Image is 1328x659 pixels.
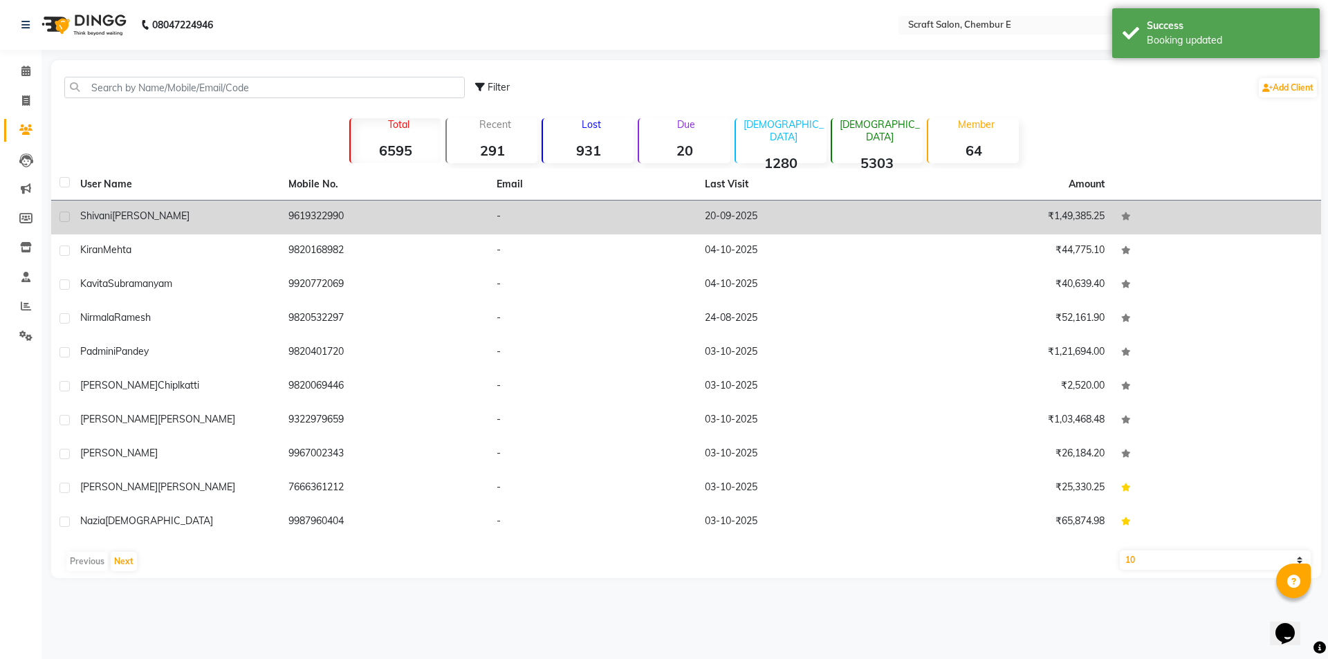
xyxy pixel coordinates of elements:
[697,336,905,370] td: 03-10-2025
[697,201,905,234] td: 20-09-2025
[280,268,488,302] td: 9920772069
[697,169,905,201] th: Last Visit
[543,142,634,159] strong: 931
[80,379,158,391] span: [PERSON_NAME]
[905,234,1113,268] td: ₹44,775.10
[488,201,697,234] td: -
[80,413,158,425] span: [PERSON_NAME]
[488,169,697,201] th: Email
[280,234,488,268] td: 9820168982
[697,234,905,268] td: 04-10-2025
[80,514,105,527] span: Nazia
[80,345,116,358] span: Padmini
[488,234,697,268] td: -
[488,438,697,472] td: -
[158,413,235,425] span: [PERSON_NAME]
[905,505,1113,539] td: ₹65,874.98
[80,243,103,256] span: Kiran
[103,243,131,256] span: Mehta
[280,169,488,201] th: Mobile No.
[280,472,488,505] td: 7666361212
[111,552,137,571] button: Next
[697,404,905,438] td: 03-10-2025
[280,438,488,472] td: 9967002343
[356,118,441,131] p: Total
[697,268,905,302] td: 04-10-2025
[64,77,465,98] input: Search by Name/Mobile/Email/Code
[280,201,488,234] td: 9619322990
[80,447,158,459] span: [PERSON_NAME]
[112,210,190,222] span: [PERSON_NAME]
[108,277,172,290] span: Subramanyam
[1259,78,1317,98] a: Add Client
[280,505,488,539] td: 9987960404
[697,472,905,505] td: 03-10-2025
[905,404,1113,438] td: ₹1,03,468.48
[639,142,730,159] strong: 20
[80,481,158,493] span: [PERSON_NAME]
[697,505,905,539] td: 03-10-2025
[105,514,213,527] span: [DEMOGRAPHIC_DATA]
[832,154,923,171] strong: 5303
[452,118,537,131] p: Recent
[116,345,149,358] span: Pandey
[488,505,697,539] td: -
[548,118,634,131] p: Lost
[642,118,730,131] p: Due
[158,481,235,493] span: [PERSON_NAME]
[488,370,697,404] td: -
[152,6,213,44] b: 08047224946
[488,404,697,438] td: -
[80,277,108,290] span: Kavita
[934,118,1019,131] p: Member
[1270,604,1314,645] iframe: chat widget
[114,311,151,324] span: Ramesh
[905,302,1113,336] td: ₹52,161.90
[905,370,1113,404] td: ₹2,520.00
[280,404,488,438] td: 9322979659
[905,201,1113,234] td: ₹1,49,385.25
[838,118,923,143] p: [DEMOGRAPHIC_DATA]
[1147,33,1309,48] div: Booking updated
[905,268,1113,302] td: ₹40,639.40
[905,336,1113,370] td: ₹1,21,694.00
[488,336,697,370] td: -
[488,472,697,505] td: -
[80,210,112,222] span: Shivani
[1060,169,1113,200] th: Amount
[35,6,130,44] img: logo
[488,302,697,336] td: -
[905,438,1113,472] td: ₹26,184.20
[488,81,510,93] span: Filter
[158,379,199,391] span: Chiplkatti
[351,142,441,159] strong: 6595
[280,302,488,336] td: 9820532297
[72,169,280,201] th: User Name
[697,370,905,404] td: 03-10-2025
[280,370,488,404] td: 9820069446
[447,142,537,159] strong: 291
[697,302,905,336] td: 24-08-2025
[80,311,114,324] span: Nirmala
[280,336,488,370] td: 9820401720
[697,438,905,472] td: 03-10-2025
[1147,19,1309,33] div: Success
[905,472,1113,505] td: ₹25,330.25
[928,142,1019,159] strong: 64
[741,118,827,143] p: [DEMOGRAPHIC_DATA]
[488,268,697,302] td: -
[736,154,827,171] strong: 1280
